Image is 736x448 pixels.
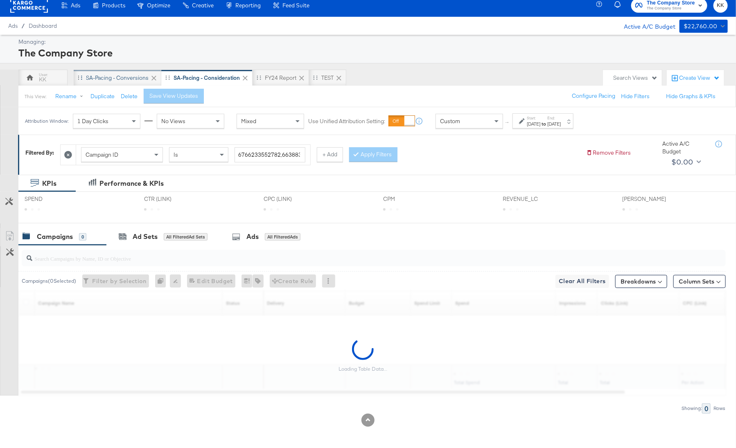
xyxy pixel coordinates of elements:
span: Is [174,151,178,158]
input: Search Campaigns by Name, ID or Objective [32,247,661,263]
div: Create View [679,74,720,82]
button: Column Sets [673,275,726,288]
span: ↑ [504,121,512,124]
div: KK [39,76,47,83]
span: Feed Suite [282,2,309,9]
div: KPIs [42,179,56,188]
label: Use Unified Attribution Setting: [308,117,385,125]
div: Active A/C Budget [615,20,675,32]
div: $22,760.00 [684,21,718,32]
strong: to [540,121,547,127]
div: The Company Store [18,46,726,60]
span: 1 Day Clicks [77,117,108,125]
div: Ads [246,232,259,241]
div: Showing: [681,405,702,411]
input: Enter a search term [235,147,305,162]
button: + Add [317,147,343,162]
div: Rows [713,405,726,411]
span: CPM [383,195,445,203]
div: Campaigns [37,232,73,241]
button: Hide Graphs & KPIs [666,92,716,100]
div: Drag to reorder tab [257,75,261,80]
div: Performance & KPIs [99,179,164,188]
div: Active A/C Budget [662,140,707,155]
div: TEST [321,74,334,82]
div: Attribution Window: [25,118,69,124]
div: Drag to reorder tab [78,75,82,80]
button: Rename [50,89,92,104]
div: Managing: [18,38,726,46]
span: Mixed [241,117,256,125]
div: This View: [25,93,46,100]
div: FY24 Report [265,74,296,82]
div: [DATE] [527,121,540,127]
span: CTR (LINK) [144,195,205,203]
button: Configure Pacing [566,89,621,104]
div: [DATE] [547,121,561,127]
label: Start: [527,115,540,121]
button: Duplicate [90,92,115,100]
button: $0.00 [668,155,703,169]
span: Creative [192,2,214,9]
span: No Views [161,117,185,125]
span: Products [102,2,125,9]
button: Hide Filters [621,92,650,100]
span: Optimize [147,2,170,9]
span: REVENUE_LC [503,195,564,203]
span: Ads [8,23,18,29]
span: Clear All Filters [559,276,606,286]
div: All Filtered Ads [265,233,300,241]
div: Loading Table Data... [339,366,387,372]
button: $22,760.00 [680,20,728,33]
button: Remove Filters [586,149,631,157]
div: Search Views [613,74,658,82]
span: [PERSON_NAME] [623,195,684,203]
span: Custom [440,117,460,125]
div: Filtered By: [25,149,54,157]
label: End: [547,115,561,121]
span: Ads [71,2,80,9]
button: Breakdowns [615,275,667,288]
button: Clear All Filters [555,275,609,288]
div: Drag to reorder tab [313,75,318,80]
span: Campaign ID [86,151,118,158]
span: CPC (LINK) [264,195,325,203]
span: SPEND [25,195,86,203]
div: 0 [155,275,170,288]
div: 0 [79,233,86,241]
span: KK [717,1,725,10]
div: SA-Pacing - Consideration [174,74,240,82]
button: Delete [121,92,138,100]
div: Campaigns ( 0 Selected) [22,277,76,285]
div: 0 [702,403,711,414]
span: / [18,23,29,29]
div: Ad Sets [133,232,158,241]
div: All Filtered Ad Sets [164,233,208,241]
a: Dashboard [29,23,57,29]
div: Drag to reorder tab [165,75,170,80]
div: $0.00 [671,156,693,168]
div: SA-Pacing - Conversions [86,74,149,82]
span: Reporting [235,2,261,9]
span: The Company Store [647,5,695,12]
